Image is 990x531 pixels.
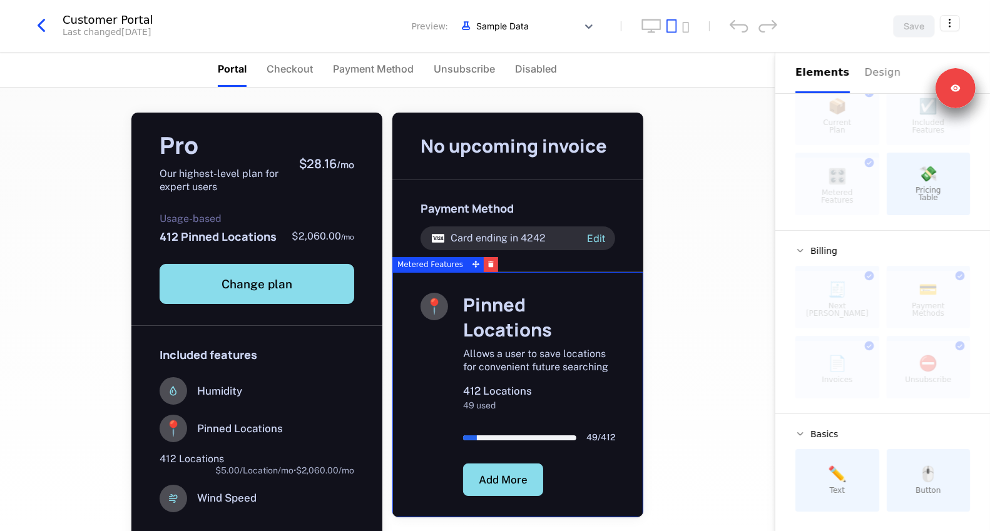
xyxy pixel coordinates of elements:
sub: / mo [341,233,354,241]
div: Last changed [DATE] [63,26,151,38]
span: 412 Locations [160,453,224,465]
i: water-drop [160,377,187,405]
button: Save [893,15,935,38]
span: Usage-based [160,214,354,224]
sub: / mo [337,158,354,171]
div: redo [758,19,777,33]
span: 49 / 412 [586,432,615,443]
span: Humidity [197,384,242,398]
span: $2,060.00 [292,230,354,243]
span: No upcoming invoice [421,133,607,158]
span: Pro [160,134,289,157]
div: Elements [795,65,850,80]
span: 4242 [521,232,546,244]
div: Choose Sub Page [795,53,970,93]
span: Portal [218,61,247,76]
span: 🖱️ [919,467,937,482]
span: 💸 [919,166,937,181]
span: 49 used [463,400,496,410]
span: 412 Pinned Locations [160,229,277,244]
span: Included features [160,347,257,362]
i: visa [431,231,446,246]
span: $5.00 / Location / mo • $2,060.00 / mo [215,466,354,475]
span: Disabled [515,61,557,76]
i: wind [160,485,187,512]
button: desktop [641,19,661,33]
span: Edit [587,233,605,243]
button: mobile [682,22,689,33]
span: Pricing Table [916,186,941,201]
span: Button [916,487,941,494]
span: Wind Speed [197,491,257,505]
button: Change plan [160,264,354,304]
span: Text [830,487,845,494]
span: Basics [810,430,838,438]
button: Select action [940,15,960,31]
span: Card ending in [451,232,518,244]
span: Unsubscribe [434,61,495,76]
button: tablet [666,19,677,33]
span: Preview: [412,20,448,33]
button: Add More [463,463,543,496]
span: Pinned Locations [463,292,552,341]
div: Design [865,65,905,80]
span: Payment Method [333,61,414,76]
span: 412 Locations [463,385,532,397]
span: Checkout [267,61,313,76]
span: Payment Method [421,201,514,216]
span: Our highest-level plan for expert users [160,167,289,194]
span: 📍 [421,293,448,320]
span: 📍 [160,415,187,442]
span: Pinned Locations [197,422,283,436]
span: ✏️ [828,467,847,482]
span: Billing [810,246,837,255]
span: $28.16 [299,155,337,172]
div: Metered Features [392,257,468,272]
div: undo [730,19,748,33]
span: Allows a user to save locations for convenient future searching [463,348,608,373]
div: Customer Portal [63,14,153,26]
